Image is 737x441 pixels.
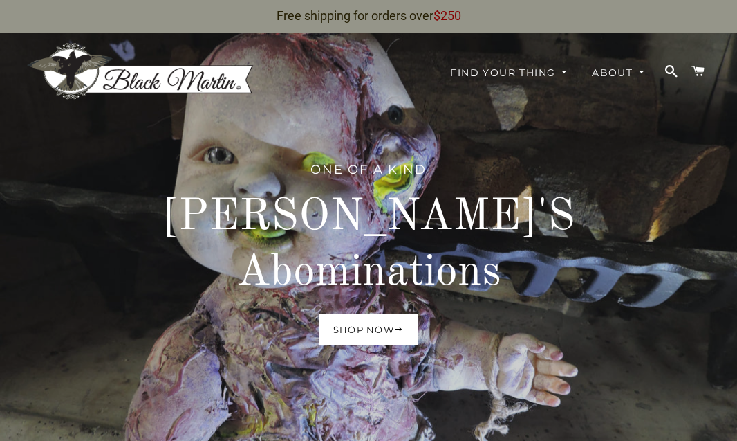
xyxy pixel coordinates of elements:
[440,8,461,23] span: 250
[581,55,656,91] a: About
[319,314,419,345] a: Shop now
[104,190,633,300] h2: [PERSON_NAME]'s Abominations
[440,55,579,91] a: Find Your Thing
[26,42,254,101] img: Black Martin
[433,8,440,23] span: $
[104,160,633,179] p: One Of A Kind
